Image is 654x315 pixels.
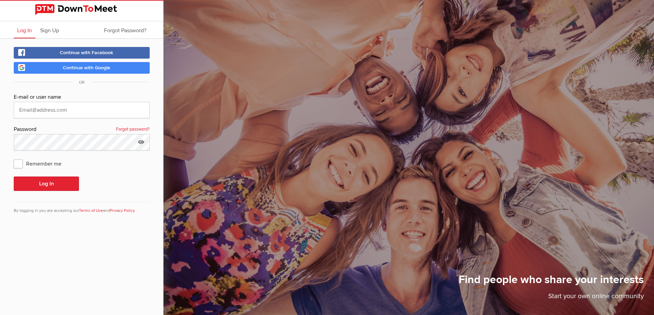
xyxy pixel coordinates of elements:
a: Forgot password? [116,125,150,134]
span: Continue with Facebook [60,50,113,56]
img: DownToMeet [35,4,128,15]
input: Email@address.com [14,102,150,118]
button: Log In [14,177,79,191]
span: OR [72,80,91,85]
a: Terms of Use [79,208,103,213]
a: Log In [14,21,35,38]
span: Remember me [14,157,68,170]
div: E-mail or user name [14,93,150,102]
span: Log In [17,27,32,34]
a: Sign Up [37,21,62,38]
div: By logging in you are accepting our and [14,202,150,214]
a: Continue with Facebook [14,47,150,59]
p: Start your own online community [459,291,644,305]
a: Forgot Password? [101,21,150,38]
span: Sign Up [40,27,59,34]
span: Forgot Password? [104,27,146,34]
span: Continue with Google [63,65,110,71]
h1: Find people who share your interests [459,273,644,291]
a: Continue with Google [14,62,150,74]
div: Password [14,125,150,134]
a: Privacy Policy [110,208,135,213]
